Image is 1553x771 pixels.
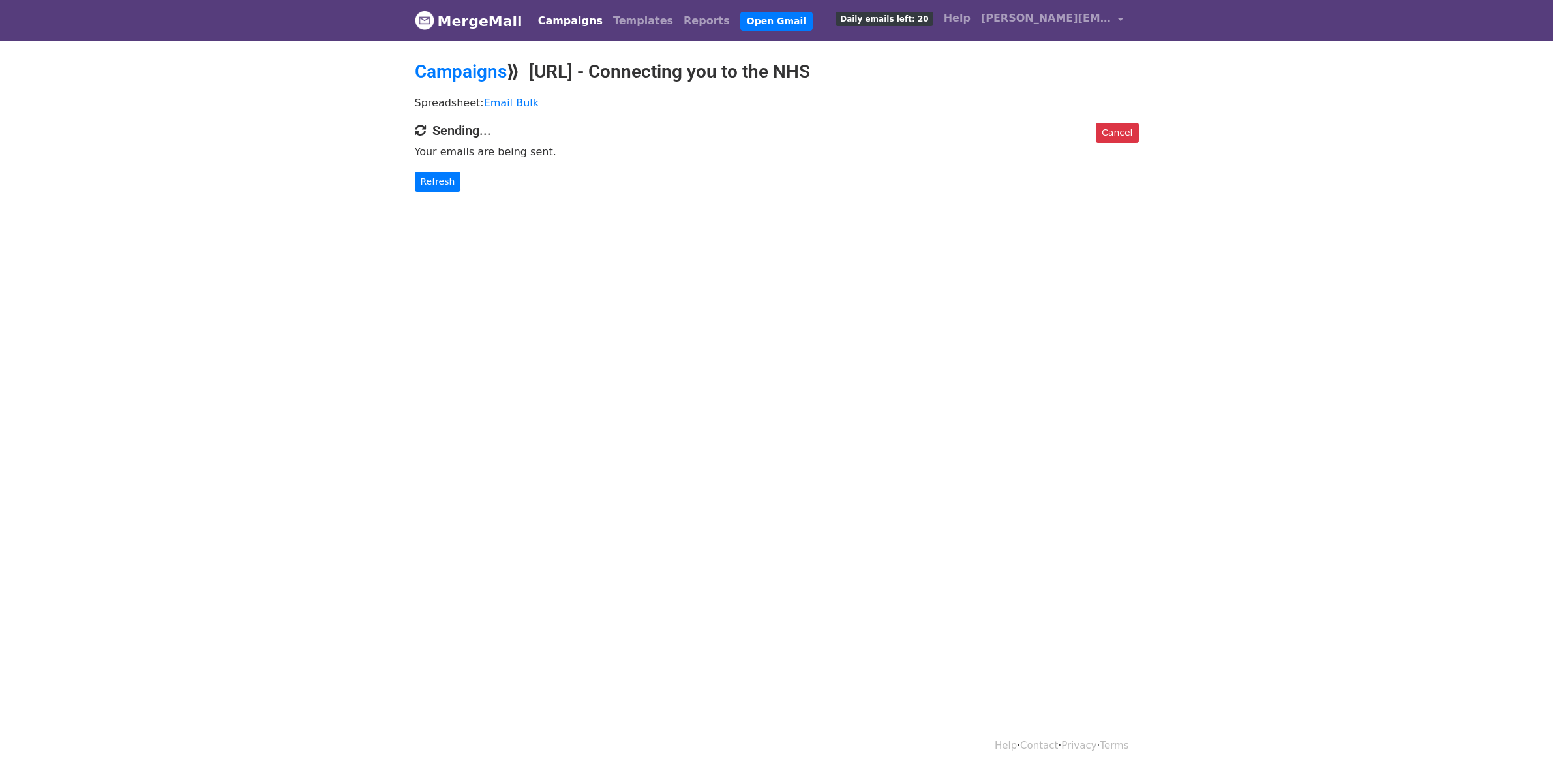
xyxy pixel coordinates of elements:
h2: ⟫ [URL] - Connecting you to the NHS [415,61,1139,83]
a: Templates [608,8,678,34]
a: Terms [1100,740,1128,751]
p: Your emails are being sent. [415,145,1139,159]
a: [PERSON_NAME][EMAIL_ADDRESS][PERSON_NAME] [976,5,1128,36]
a: Help [939,5,976,31]
a: MergeMail [415,7,522,35]
a: Cancel [1096,123,1138,143]
p: Spreadsheet: [415,96,1139,110]
h4: Sending... [415,123,1139,138]
a: Open Gmail [740,12,813,31]
a: Refresh [415,172,461,192]
a: Privacy [1061,740,1096,751]
a: Email Bulk [484,97,539,109]
a: Reports [678,8,735,34]
img: MergeMail logo [415,10,434,30]
a: Campaigns [415,61,507,82]
a: Contact [1020,740,1058,751]
a: Campaigns [533,8,608,34]
span: [PERSON_NAME][EMAIL_ADDRESS][PERSON_NAME] [981,10,1111,26]
a: Help [995,740,1017,751]
span: Daily emails left: 20 [836,12,933,26]
a: Daily emails left: 20 [830,5,938,31]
